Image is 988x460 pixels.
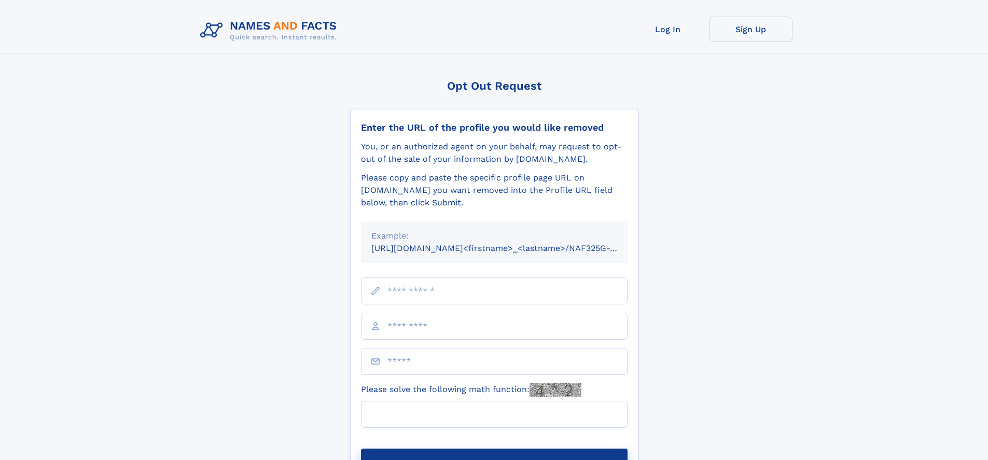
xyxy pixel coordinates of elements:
[627,17,709,42] a: Log In
[361,122,628,133] div: Enter the URL of the profile you would like removed
[371,243,647,253] small: [URL][DOMAIN_NAME]<firstname>_<lastname>/NAF325G-xxxxxxxx
[361,141,628,165] div: You, or an authorized agent on your behalf, may request to opt-out of the sale of your informatio...
[371,230,617,242] div: Example:
[196,17,345,45] img: Logo Names and Facts
[361,172,628,209] div: Please copy and paste the specific profile page URL on [DOMAIN_NAME] you want removed into the Pr...
[709,17,792,42] a: Sign Up
[361,383,581,397] label: Please solve the following math function:
[350,79,638,92] div: Opt Out Request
